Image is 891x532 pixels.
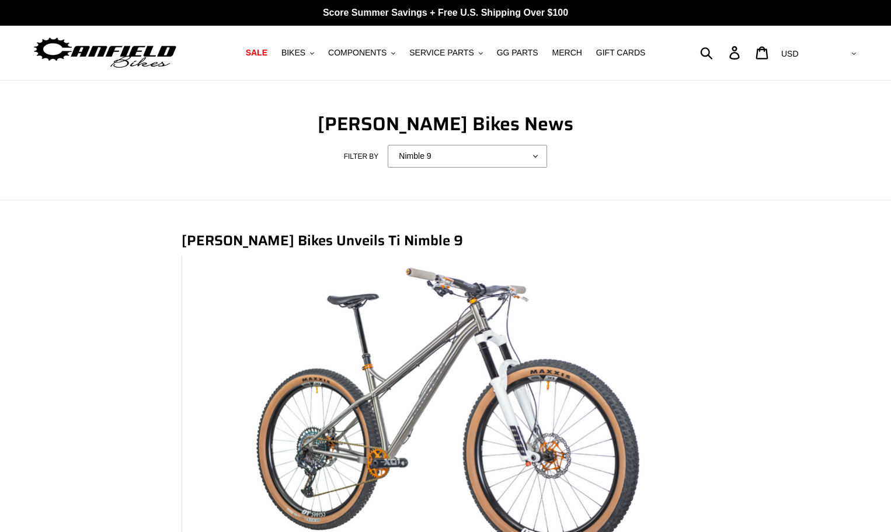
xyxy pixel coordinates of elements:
[182,230,463,252] a: [PERSON_NAME] Bikes Unveils Ti Nimble 9
[706,40,736,65] input: Search
[276,45,320,61] button: BIKES
[590,45,652,61] a: GIFT CARDS
[552,48,582,58] span: MERCH
[409,48,474,58] span: SERVICE PARTS
[403,45,488,61] button: SERVICE PARTS
[547,45,588,61] a: MERCH
[322,45,401,61] button: COMPONENTS
[32,34,178,71] img: Canfield Bikes
[491,45,544,61] a: GG PARTS
[328,48,387,58] span: COMPONENTS
[127,113,764,135] h1: [PERSON_NAME] Bikes News
[344,151,379,162] label: Filter by
[596,48,646,58] span: GIFT CARDS
[281,48,305,58] span: BIKES
[246,48,267,58] span: SALE
[240,45,273,61] a: SALE
[497,48,538,58] span: GG PARTS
